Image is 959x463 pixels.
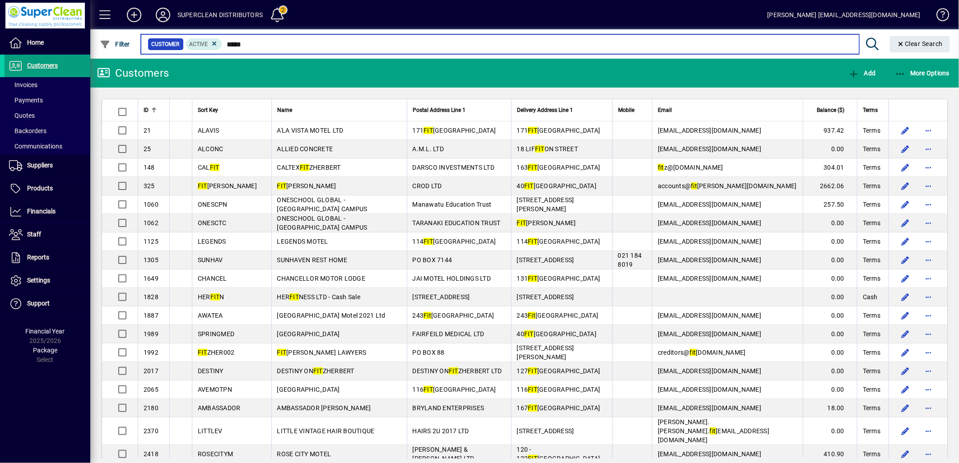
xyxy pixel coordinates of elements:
span: HAIRS 2U 2017 LTD [413,427,469,435]
em: FIT [424,386,433,393]
span: [STREET_ADDRESS][PERSON_NAME] [517,196,574,213]
em: FIT [535,145,545,153]
button: Add [846,65,878,81]
em: FIT [210,293,220,301]
span: Terms [863,105,878,115]
em: fit [658,164,664,171]
em: FIT [517,219,526,227]
span: CROD LTD [413,182,442,190]
span: Payments [9,97,43,104]
span: Balance ($) [817,105,844,115]
span: 1649 [144,275,158,282]
span: Backorders [9,127,47,134]
span: Filter [100,41,130,48]
span: CHANCEL [198,275,227,282]
span: Financials [27,208,56,215]
em: FIT [528,386,537,393]
span: Name [277,105,292,115]
button: More Options [893,65,952,81]
em: Fit [424,312,431,319]
a: Suppliers [5,154,90,177]
em: FIT [528,238,537,245]
button: More options [922,308,936,323]
span: Clear Search [897,40,943,47]
span: Manawatu Education Trust [413,201,492,208]
button: Profile [149,7,177,23]
span: Add [848,69,875,77]
span: Mobile [618,105,634,115]
button: Edit [898,382,912,397]
span: A'LA VISTA MOTEL LTD [277,127,344,134]
button: Edit [898,364,912,378]
span: [EMAIL_ADDRESS][DOMAIN_NAME] [658,404,761,412]
span: 40 [GEOGRAPHIC_DATA] [517,182,597,190]
span: Sort Key [198,105,218,115]
span: Invoices [9,81,37,88]
em: FIT [528,455,537,462]
a: Communications [5,139,90,154]
em: FIT [524,182,534,190]
em: Fit [528,312,535,319]
a: Reports [5,246,90,269]
button: More options [922,447,936,461]
span: Communications [9,143,62,150]
span: DESTINY [198,367,223,375]
span: 2065 [144,386,158,393]
button: More options [922,142,936,156]
span: ONESCPN [198,201,228,208]
button: Edit [898,123,912,138]
span: 40 [GEOGRAPHIC_DATA] [517,330,597,338]
span: [STREET_ADDRESS][PERSON_NAME] [517,344,574,361]
em: FIT [524,330,534,338]
span: Postal Address Line 1 [413,105,466,115]
span: accounts@ [PERSON_NAME][DOMAIN_NAME] [658,182,797,190]
span: AMBASSADOR [PERSON_NAME] [277,404,371,412]
a: Quotes [5,108,90,123]
a: Staff [5,223,90,246]
span: z@[DOMAIN_NAME] [658,164,723,171]
span: Products [27,185,53,192]
span: 25 [144,145,151,153]
td: 0.00 [803,325,857,343]
button: More options [922,253,936,267]
button: Edit [898,253,912,267]
span: [EMAIL_ADDRESS][DOMAIN_NAME] [658,201,761,208]
a: Settings [5,269,90,292]
button: Edit [898,216,912,230]
span: 18 LIF ON STREET [517,145,578,153]
span: 2418 [144,450,158,458]
span: Quotes [9,112,35,119]
td: 2662.06 [803,177,857,195]
em: FIT [424,127,433,134]
button: More options [922,216,936,230]
span: 21 [144,127,151,134]
span: 116 [GEOGRAPHIC_DATA] [413,386,496,393]
td: 0.00 [803,380,857,399]
span: Customer [152,40,180,49]
mat-chip: Activation Status: Active [186,38,222,50]
span: SPRINGMED [198,330,234,338]
em: FIT [277,182,287,190]
em: FIT [277,349,287,356]
span: A.M.L. LTD [413,145,444,153]
span: Staff [27,231,41,238]
td: 937.42 [803,121,857,140]
span: Terms [863,366,880,375]
em: fit [691,182,698,190]
button: More options [922,327,936,341]
span: 2370 [144,427,158,435]
button: More options [922,382,936,397]
button: Edit [898,308,912,323]
span: Delivery Address Line 1 [517,105,573,115]
span: [EMAIL_ADDRESS][DOMAIN_NAME] [658,450,761,458]
span: 243 [GEOGRAPHIC_DATA] [517,312,599,319]
button: More options [922,234,936,249]
span: [STREET_ADDRESS] [517,256,574,264]
button: Clear [890,36,950,52]
span: PO BOX 7144 [413,256,452,264]
button: Edit [898,160,912,175]
span: [EMAIL_ADDRESS][DOMAIN_NAME] [658,330,761,338]
span: FAIRFEILD MEDICAL LTD [413,330,484,338]
span: Terms [863,200,880,209]
span: More Options [895,69,950,77]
